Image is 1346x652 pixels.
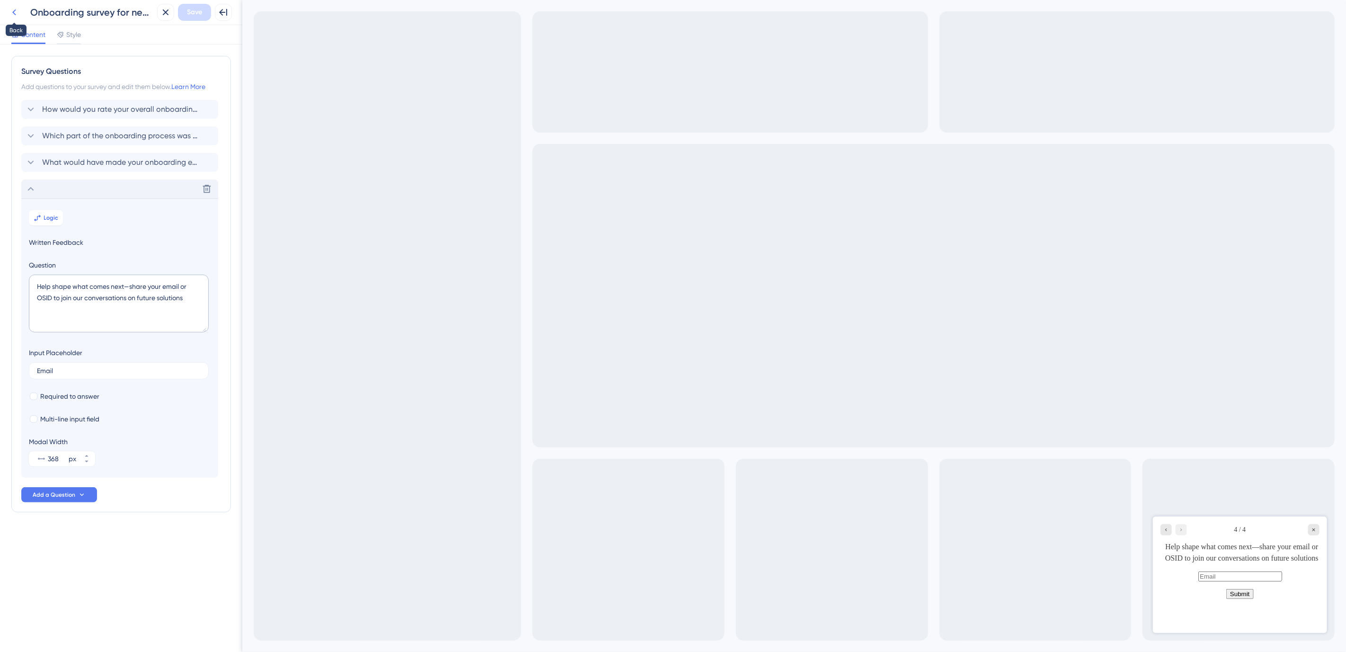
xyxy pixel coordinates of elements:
span: Multi-line input field [40,413,99,425]
div: Input Placeholder [29,347,82,358]
div: Modal Width [29,436,95,447]
button: px [78,459,95,466]
div: Add questions to your survey and edit them below. [21,81,221,92]
input: px [48,453,67,464]
span: Content [21,29,45,40]
iframe: UserGuiding Survey [911,517,1085,633]
span: Which part of the onboarding process was most helpful to you? [42,130,198,142]
span: Style [66,29,81,40]
div: Survey Questions [21,66,221,77]
div: Onboarding survey for new users [30,6,153,19]
span: What would have made your onboarding experience better? [42,157,198,168]
span: How would you rate your overall onboarding experience? [42,104,198,115]
span: Written Feedback [29,237,211,248]
input: Type a placeholder [37,367,201,374]
button: Logic [29,210,63,225]
label: Question [29,259,211,271]
span: Add a Question [33,491,75,499]
button: Add a Question [21,487,97,502]
textarea: Help shape what comes next—share your email or OSID to join our conversations on future solutions [29,275,209,332]
span: Required to answer [40,391,99,402]
span: Logic [44,214,59,222]
button: px [78,451,95,459]
span: Save [187,7,202,18]
div: px [69,453,76,464]
a: Learn More [171,83,205,90]
button: Save [178,4,211,21]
